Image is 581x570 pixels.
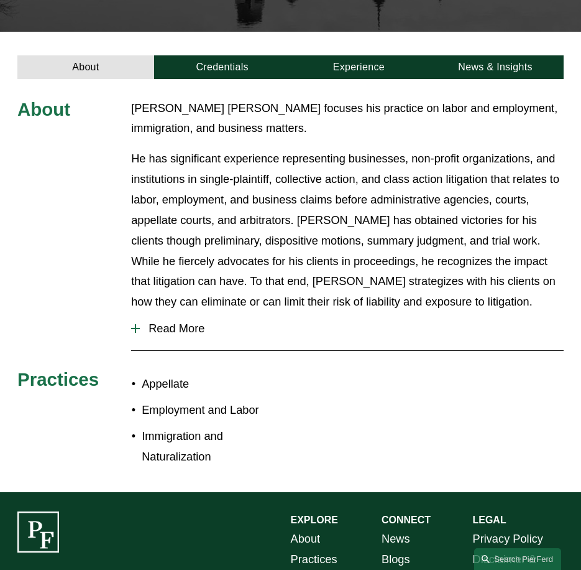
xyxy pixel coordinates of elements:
[142,374,290,395] p: Appellate
[142,426,290,467] p: Immigration and Naturalization
[17,369,99,390] span: Practices
[291,529,321,549] a: About
[140,322,564,335] span: Read More
[472,515,506,525] strong: LEGAL
[382,529,410,549] a: News
[131,149,564,312] p: He has significant experience representing businesses, non-profit organizations, and institutions...
[131,312,564,345] button: Read More
[154,55,291,79] a: Credentials
[427,55,564,79] a: News & Insights
[17,55,154,79] a: About
[291,549,337,570] a: Practices
[291,515,338,525] strong: EXPLORE
[17,99,70,119] span: About
[382,515,431,525] strong: CONNECT
[131,98,564,139] p: [PERSON_NAME] [PERSON_NAME] focuses his practice on labor and employment, immigration, and busine...
[474,548,561,570] a: Search this site
[472,529,542,549] a: Privacy Policy
[290,55,427,79] a: Experience
[142,400,290,421] p: Employment and Labor
[382,549,410,570] a: Blogs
